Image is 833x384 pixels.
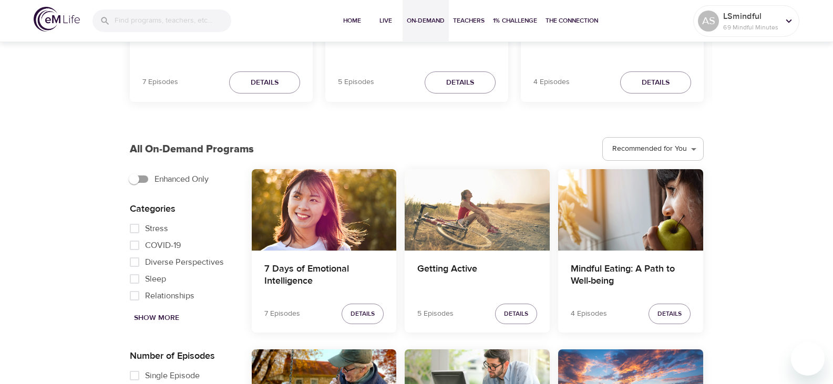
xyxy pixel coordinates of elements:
[155,173,209,185] span: Enhanced Only
[145,369,200,382] span: Single Episode
[698,11,719,32] div: AS
[558,169,703,251] button: Mindful Eating: A Path to Well-being
[115,9,231,32] input: Find programs, teachers, etc...
[145,222,168,235] span: Stress
[417,263,537,288] h4: Getting Active
[649,304,691,324] button: Details
[145,289,194,302] span: Relationships
[657,308,682,319] span: Details
[338,31,496,56] h4: Getting Active
[142,77,178,88] p: 7 Episodes
[134,312,179,325] span: Show More
[723,23,779,32] p: 69 Mindful Minutes
[130,141,254,157] p: All On-Demand Programs
[340,15,365,26] span: Home
[571,308,607,319] p: 4 Episodes
[791,342,825,376] iframe: Button to launch messaging window
[504,308,528,319] span: Details
[34,7,80,32] img: logo
[251,76,279,89] span: Details
[130,308,183,328] button: Show More
[264,263,384,288] h4: 7 Days of Emotional Intelligence
[142,31,300,56] h4: 7 Days of Emotional Intelligence
[130,202,235,216] p: Categories
[405,169,550,251] button: Getting Active
[130,349,235,363] p: Number of Episodes
[145,273,166,285] span: Sleep
[425,71,496,94] button: Details
[264,308,300,319] p: 7 Episodes
[533,77,570,88] p: 4 Episodes
[351,308,375,319] span: Details
[417,308,454,319] p: 5 Episodes
[446,76,474,89] span: Details
[453,15,485,26] span: Teachers
[571,263,691,288] h4: Mindful Eating: A Path to Well-being
[723,10,779,23] p: LSmindful
[145,256,224,268] span: Diverse Perspectives
[642,76,670,89] span: Details
[229,71,300,94] button: Details
[373,15,398,26] span: Live
[338,77,374,88] p: 5 Episodes
[145,239,181,252] span: COVID-19
[495,304,537,324] button: Details
[620,71,691,94] button: Details
[546,15,598,26] span: The Connection
[342,304,384,324] button: Details
[407,15,445,26] span: On-Demand
[533,31,691,56] h4: Mindful Eating: A Path to Well-being
[493,15,537,26] span: 1% Challenge
[252,169,397,251] button: 7 Days of Emotional Intelligence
